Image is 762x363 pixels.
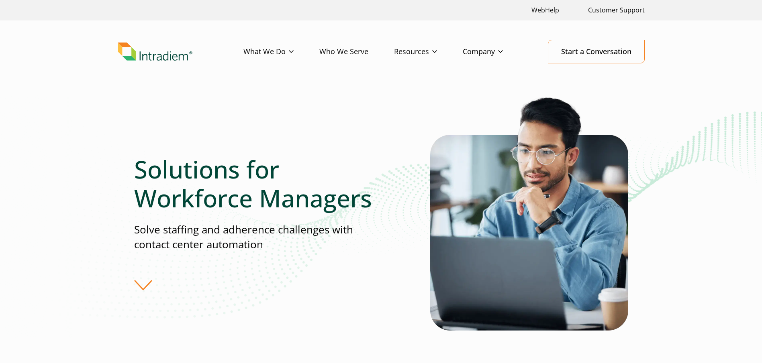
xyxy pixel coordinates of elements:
[394,40,463,63] a: Resources
[118,43,192,61] img: Intradiem
[134,222,381,252] p: Solve staffing and adherence challenges with contact center automation
[319,40,394,63] a: Who We Serve
[463,40,529,63] a: Company
[585,2,648,19] a: Customer Support
[118,43,243,61] a: Link to homepage of Intradiem
[243,40,319,63] a: What We Do
[548,40,645,63] a: Start a Conversation
[430,95,628,331] img: automated workforce management male looking at laptop computer
[528,2,562,19] a: Link opens in a new window
[134,155,381,213] h1: Solutions for Workforce Managers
